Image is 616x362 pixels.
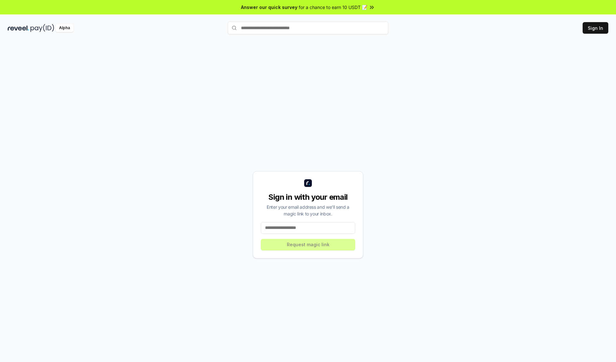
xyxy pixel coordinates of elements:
img: pay_id [30,24,54,32]
button: Sign In [583,22,608,34]
img: logo_small [304,179,312,187]
div: Enter your email address and we’ll send a magic link to your inbox. [261,204,355,217]
span: Answer our quick survey [241,4,297,11]
div: Sign in with your email [261,192,355,202]
span: for a chance to earn 10 USDT 📝 [299,4,367,11]
img: reveel_dark [8,24,29,32]
div: Alpha [56,24,73,32]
